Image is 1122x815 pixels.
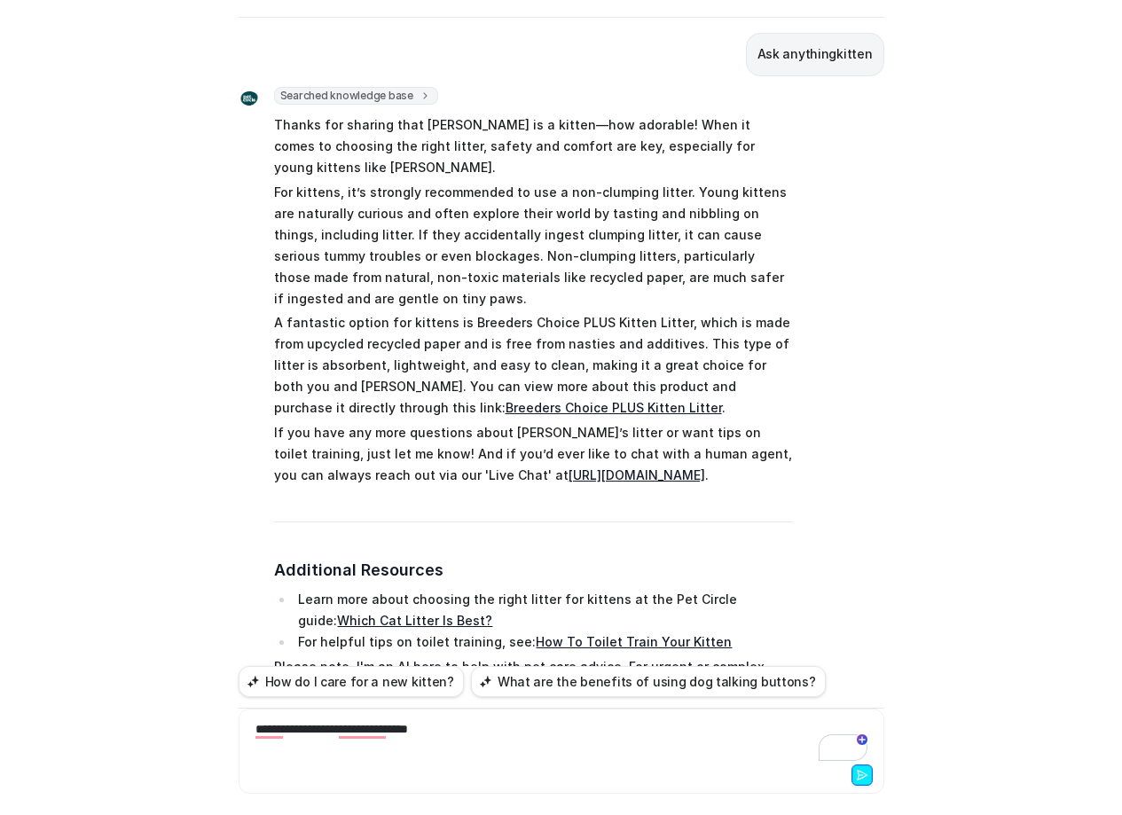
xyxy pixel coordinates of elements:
a: [URL][DOMAIN_NAME] [569,467,705,482]
a: Which Cat Litter Is Best? [337,613,492,628]
a: How To Toilet Train Your Kitten [536,634,732,649]
p: Thanks for sharing that [PERSON_NAME] is a kitten—how adorable! When it comes to choosing the rig... [274,114,793,178]
img: Widget [239,88,260,109]
p: If you have any more questions about [PERSON_NAME]’s litter or want tips on toilet training, just... [274,422,793,486]
h3: Additional Resources [274,558,793,583]
p: Ask anythingkitten [757,43,873,65]
button: What are the benefits of using dog talking buttons? [471,666,826,697]
div: To enrich screen reader interactions, please activate Accessibility in Grammarly extension settings [243,720,880,761]
p: Please note, I'm an AI here to help with pet care advice. For urgent or complex concerns, be sure... [274,656,793,699]
button: How do I care for a new kitten? [239,666,464,697]
span: Searched knowledge base [274,87,438,105]
a: Breeders Choice PLUS Kitten Litter [506,400,722,415]
li: For helpful tips on toilet training, see: [294,631,793,653]
p: A fantastic option for kittens is Breeders Choice PLUS Kitten Litter, which is made from upcycled... [274,312,793,419]
p: For kittens, it’s strongly recommended to use a non-clumping litter. Young kittens are naturally ... [274,182,793,310]
li: Learn more about choosing the right litter for kittens at the Pet Circle guide: [294,589,793,631]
